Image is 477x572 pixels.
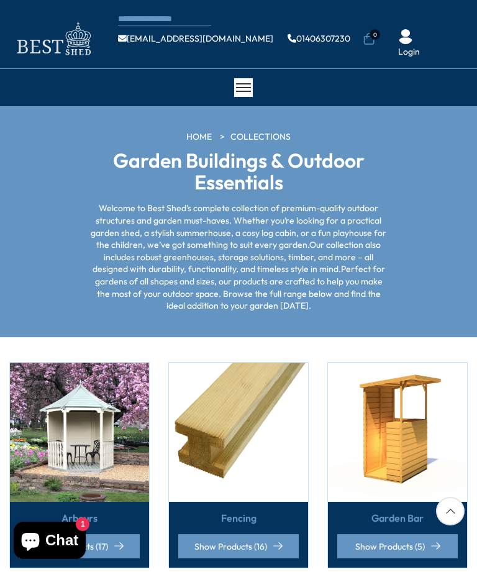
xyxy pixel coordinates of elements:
span: 0 [370,29,380,40]
a: HOME [186,131,212,143]
img: Arbours [10,363,149,502]
a: Garden Bar [371,511,424,525]
a: 01406307230 [288,34,350,43]
a: Show Products (5) [337,534,458,558]
a: [EMAIL_ADDRESS][DOMAIN_NAME] [118,34,273,43]
img: User Icon [398,29,413,44]
a: Arbours [61,511,98,525]
p: Welcome to Best Shed’s complete collection of premium-quality outdoor structures and garden must-... [89,202,388,312]
a: Login [398,46,420,58]
img: Garden Bar [328,363,467,502]
img: Fencing [169,363,308,502]
a: Fencing [221,511,257,525]
a: Show Products (16) [178,534,299,558]
h2: Garden Buildings & Outdoor Essentials [89,150,388,193]
inbox-online-store-chat: Shopify online store chat [10,522,89,562]
a: COLLECTIONS [230,131,291,143]
a: 0 [363,33,375,45]
img: logo [9,19,96,59]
